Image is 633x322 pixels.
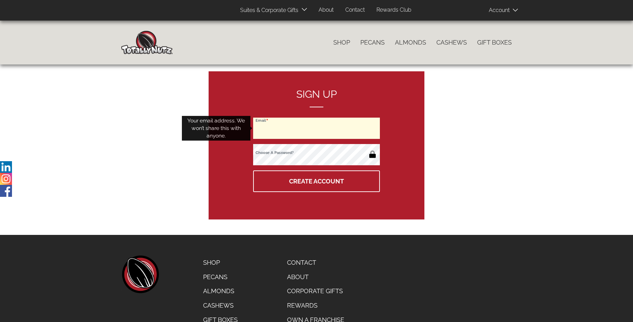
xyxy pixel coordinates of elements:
a: Rewards Club [371,3,417,17]
a: Rewards [282,298,349,313]
img: Home [121,31,173,54]
a: Cashews [431,35,472,50]
a: home [121,255,159,293]
a: Gift Boxes [472,35,517,50]
a: Contact [340,3,370,17]
a: Shop [328,35,355,50]
a: Contact [282,255,349,270]
a: Suites & Corporate Gifts [235,4,300,17]
a: About [313,3,339,17]
a: Pecans [198,270,243,284]
a: Corporate Gifts [282,284,349,298]
h2: Sign up [253,88,380,107]
a: Cashews [198,298,243,313]
a: Shop [198,255,243,270]
input: Email [253,118,380,139]
button: Create Account [253,170,380,192]
div: Your email address. We won’t share this with anyone. [182,116,250,141]
a: Pecans [355,35,390,50]
a: About [282,270,349,284]
a: Almonds [390,35,431,50]
a: Almonds [198,284,243,298]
